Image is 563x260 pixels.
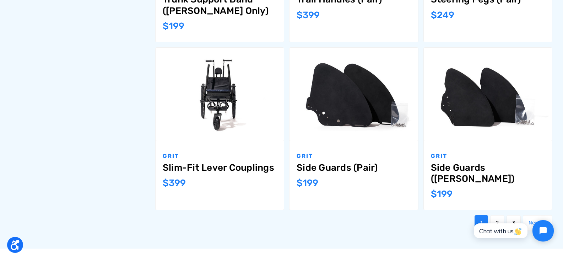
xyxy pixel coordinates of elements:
p: GRIT [163,152,277,160]
img: GRIT Junior Side Guards: pair of side guards and hardware to attach to GRIT Junior, to protect cl... [424,51,552,137]
span: $399 [297,10,320,21]
a: Slim-Fit Lever Couplings,$399.00 [163,162,277,173]
nav: pagination [147,215,552,231]
span: $199 [297,177,318,189]
span: $399 [163,177,186,189]
a: Side Guards (Pair),$199.00 [289,48,418,141]
iframe: Tidio Chat [466,214,560,248]
img: Slim-Fit Lever Couplings [156,51,284,137]
p: GRIT [431,152,545,160]
span: $249 [431,10,454,21]
a: Slim-Fit Lever Couplings,$399.00 [156,48,284,141]
img: GRIT Side Guards: pair of side guards and hardware to attach to GRIT Freedom Chair, to protect cl... [289,51,418,137]
a: Side Guards (GRIT Jr.),$199.00 [431,162,545,184]
p: GRIT [297,152,411,160]
a: Side Guards (GRIT Jr.),$199.00 [424,48,552,141]
a: Side Guards (Pair),$199.00 [297,162,411,173]
span: $199 [431,189,453,200]
span: $199 [163,21,184,32]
